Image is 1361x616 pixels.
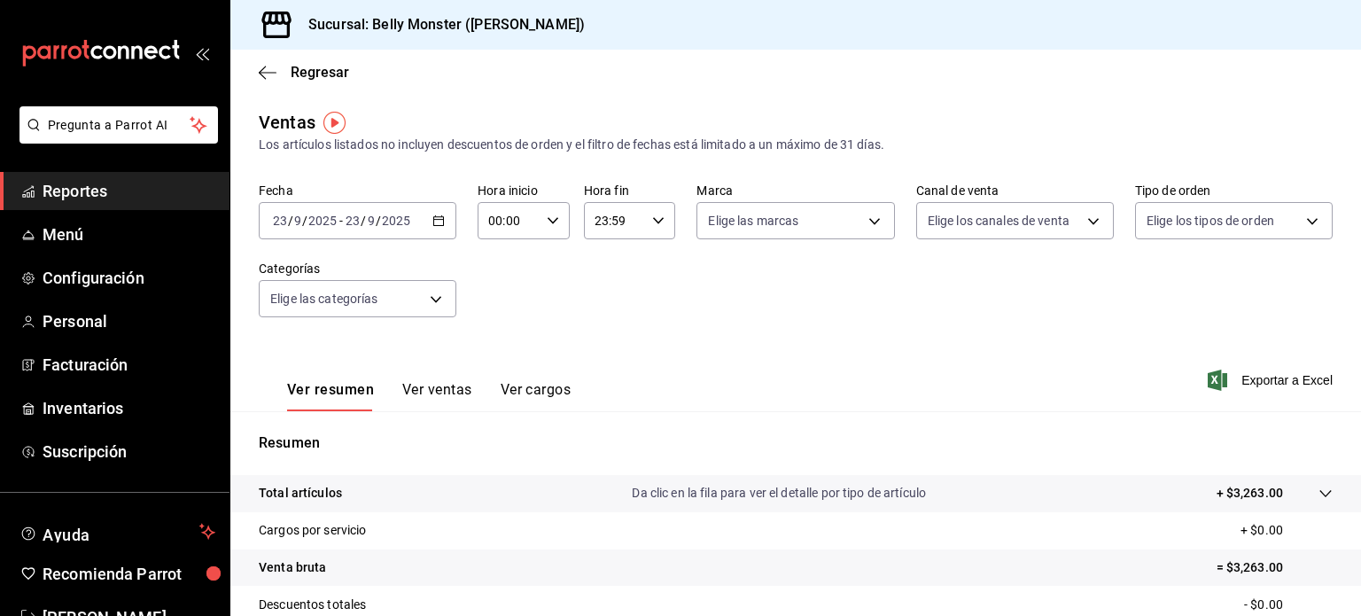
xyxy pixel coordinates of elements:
label: Marca [696,184,894,197]
p: Descuentos totales [259,596,366,614]
p: Da clic en la fila para ver el detalle por tipo de artículo [632,484,926,503]
p: Resumen [259,433,1333,454]
span: Personal [43,309,215,333]
div: Ventas [259,109,315,136]
span: Elige las marcas [708,212,798,230]
input: ---- [381,214,411,228]
p: + $0.00 [1240,521,1333,540]
label: Hora fin [584,184,676,197]
p: = $3,263.00 [1217,558,1333,577]
span: Configuración [43,266,215,290]
input: -- [367,214,376,228]
span: Elige los canales de venta [928,212,1069,230]
p: - $0.00 [1244,596,1333,614]
label: Canal de venta [916,184,1114,197]
label: Hora inicio [478,184,570,197]
span: / [376,214,381,228]
input: -- [345,214,361,228]
button: Pregunta a Parrot AI [19,106,218,144]
span: / [302,214,307,228]
p: Venta bruta [259,558,326,577]
span: Menú [43,222,215,246]
label: Categorías [259,262,456,275]
span: Facturación [43,353,215,377]
img: Tooltip marker [323,112,346,134]
div: Los artículos listados no incluyen descuentos de orden y el filtro de fechas está limitado a un m... [259,136,1333,154]
button: Ver resumen [287,381,374,411]
input: -- [293,214,302,228]
span: Recomienda Parrot [43,562,215,586]
span: / [288,214,293,228]
span: Ayuda [43,521,192,542]
span: Suscripción [43,440,215,464]
a: Pregunta a Parrot AI [12,129,218,147]
label: Fecha [259,184,456,197]
span: / [361,214,366,228]
span: Regresar [291,64,349,81]
h3: Sucursal: Belly Monster ([PERSON_NAME]) [294,14,585,35]
span: Reportes [43,179,215,203]
p: Cargos por servicio [259,521,367,540]
span: Elige las categorías [270,290,378,308]
span: Elige los tipos de orden [1147,212,1274,230]
p: + $3,263.00 [1217,484,1283,503]
label: Tipo de orden [1135,184,1333,197]
div: navigation tabs [287,381,571,411]
p: Total artículos [259,484,342,503]
span: Inventarios [43,396,215,420]
button: Ver cargos [501,381,572,411]
input: ---- [307,214,338,228]
button: open_drawer_menu [195,46,209,60]
span: - [339,214,343,228]
button: Exportar a Excel [1211,370,1333,391]
button: Regresar [259,64,349,81]
button: Ver ventas [402,381,472,411]
span: Pregunta a Parrot AI [48,116,191,135]
input: -- [272,214,288,228]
